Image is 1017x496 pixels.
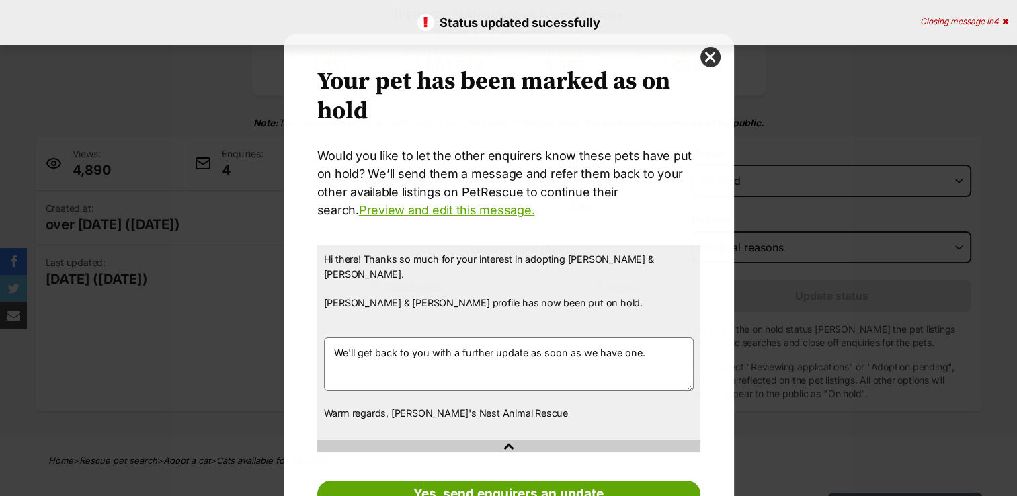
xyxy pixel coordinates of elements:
textarea: We'll get back to you with a further update as soon as we have one. [324,337,694,391]
p: Warm regards, [PERSON_NAME]'s Nest Animal Rescue [324,406,694,421]
p: Status updated sucessfully [13,13,1004,32]
p: Would you like to let the other enquirers know these pets have put on hold? We’ll send them a mes... [317,147,700,219]
div: Closing message in [920,17,1008,26]
button: close [700,47,721,67]
h2: Your pet has been marked as on hold [317,67,700,126]
p: Hi there! Thanks so much for your interest in adopting [PERSON_NAME] & [PERSON_NAME]. [PERSON_NAM... [324,252,694,325]
a: Preview and edit this message. [359,203,534,217]
span: 4 [993,16,999,26]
